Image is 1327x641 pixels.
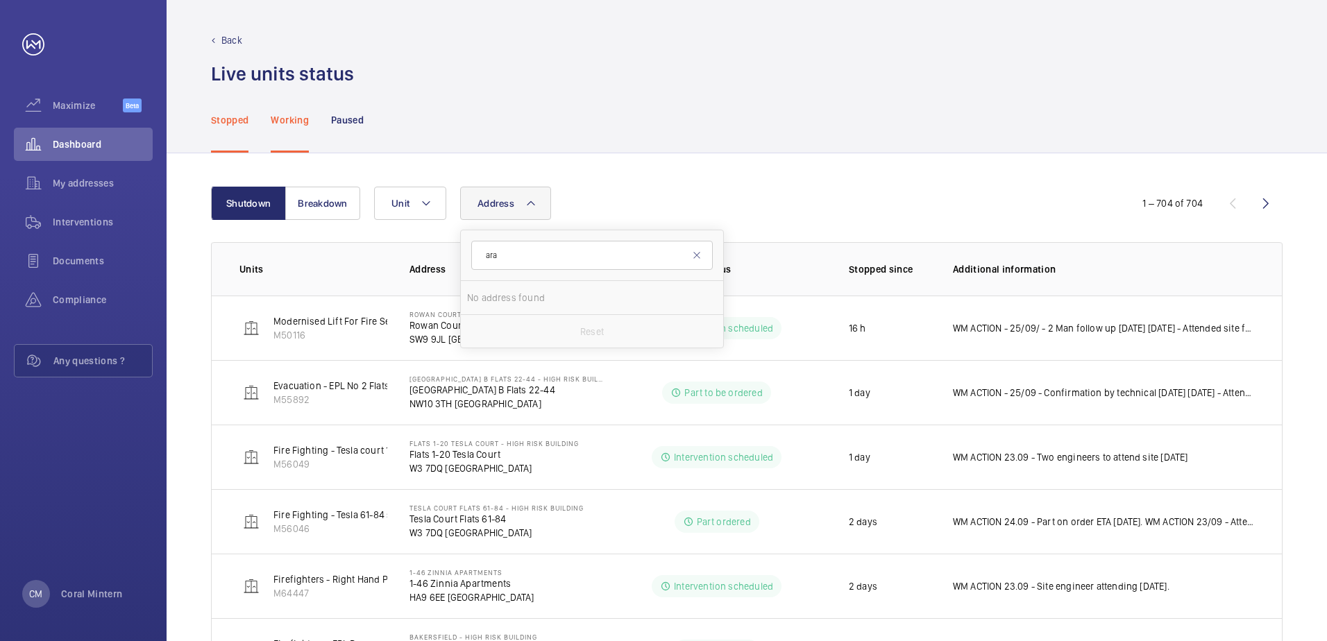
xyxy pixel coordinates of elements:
[53,137,153,151] span: Dashboard
[61,587,123,601] p: Coral Mintern
[331,113,364,127] p: Paused
[273,522,430,536] p: M56046
[243,384,260,401] img: elevator.svg
[461,281,723,314] li: No address found
[849,321,866,335] p: 16 h
[953,579,1169,593] p: WM ACTION 23.09 - Site engineer attending [DATE].
[849,515,877,529] p: 2 days
[471,241,713,270] input: Search by address
[409,447,579,461] p: Flats 1-20 Tesla Court
[273,443,447,457] p: Fire Fighting - Tesla court 1-20 & 101-104
[374,187,446,220] button: Unit
[409,439,579,447] p: Flats 1-20 Tesla Court - High Risk Building
[53,293,153,307] span: Compliance
[953,262,1254,276] p: Additional information
[409,375,607,383] p: [GEOGRAPHIC_DATA] B Flats 22-44 - High Risk Building
[239,262,387,276] p: Units
[409,512,584,526] p: Tesla Court Flats 61-84
[684,386,762,400] p: Part to be ordered
[211,61,354,87] h1: Live units status
[460,187,551,220] button: Address
[477,198,514,209] span: Address
[409,504,584,512] p: Tesla Court Flats 61-84 - High Risk Building
[285,187,360,220] button: Breakdown
[409,318,592,332] p: Rowan Court Flats 78-194
[243,449,260,465] img: elevator.svg
[697,515,751,529] p: Part ordered
[243,320,260,336] img: elevator.svg
[273,457,447,471] p: M56049
[243,578,260,595] img: elevator.svg
[273,379,451,393] p: Evacuation - EPL No 2 Flats 22-44 Block B
[953,450,1188,464] p: WM ACTION 23.09 - Two engineers to attend site [DATE]
[953,321,1254,335] p: WM ACTION - 25/09/ - 2 Man follow up [DATE] [DATE] - Attended site found alot of damaged from fir...
[953,515,1254,529] p: WM ACTION 24.09 - Part on order ETA [DATE]. WM ACTION 23/09 - Attended site, new brake switches r...
[273,572,444,586] p: Firefighters - Right Hand Passenger Lift
[53,176,153,190] span: My addresses
[53,215,153,229] span: Interventions
[243,513,260,530] img: elevator.svg
[29,587,42,601] p: CM
[409,633,537,641] p: Bakersfield - High Risk Building
[273,393,451,407] p: M55892
[409,461,579,475] p: W3 7DQ [GEOGRAPHIC_DATA]
[409,576,534,590] p: 1-46 Zinnia Apartments
[580,325,604,339] p: Reset
[849,579,877,593] p: 2 days
[273,586,444,600] p: M64447
[123,99,142,112] span: Beta
[273,328,491,342] p: M50116
[849,386,870,400] p: 1 day
[953,386,1254,400] p: WM ACTION - 25/09 - Confirmation by technical [DATE] [DATE] - Attended site found faults on drive...
[273,508,430,522] p: Fire Fighting - Tesla 61-84 schn euro
[849,450,870,464] p: 1 day
[211,113,248,127] p: Stopped
[211,187,286,220] button: Shutdown
[409,332,592,346] p: SW9 9JL [GEOGRAPHIC_DATA]
[391,198,409,209] span: Unit
[409,383,607,397] p: [GEOGRAPHIC_DATA] B Flats 22-44
[1142,196,1203,210] div: 1 – 704 of 704
[409,262,607,276] p: Address
[53,99,123,112] span: Maximize
[409,397,607,411] p: NW10 3TH [GEOGRAPHIC_DATA]
[221,33,242,47] p: Back
[53,354,152,368] span: Any questions ?
[674,579,773,593] p: Intervention scheduled
[674,450,773,464] p: Intervention scheduled
[409,526,584,540] p: W3 7DQ [GEOGRAPHIC_DATA]
[409,568,534,576] p: 1-46 Zinnia Apartments
[409,310,592,318] p: Rowan Court Flats 78-194 - High Risk Building
[849,262,931,276] p: Stopped since
[273,314,491,328] p: Modernised Lift For Fire Services - LEFT HAND LIFT
[409,590,534,604] p: HA9 6EE [GEOGRAPHIC_DATA]
[271,113,308,127] p: Working
[53,254,153,268] span: Documents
